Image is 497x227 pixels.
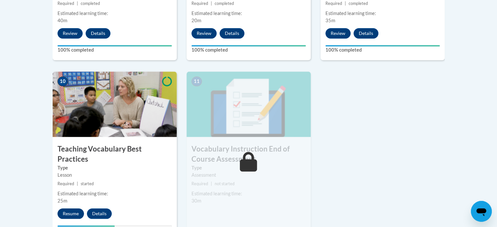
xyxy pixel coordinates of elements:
[191,18,201,23] span: 20m
[191,10,306,17] div: Estimated learning time:
[215,181,235,186] span: not started
[58,18,67,23] span: 40m
[220,28,244,39] button: Details
[58,208,84,219] button: Resume
[191,198,201,203] span: 30m
[211,181,212,186] span: |
[58,76,68,86] span: 10
[86,28,110,39] button: Details
[81,1,100,6] span: completed
[58,45,172,46] div: Your progress
[325,46,440,54] label: 100% completed
[58,171,172,179] div: Lesson
[325,10,440,17] div: Estimated learning time:
[87,208,112,219] button: Details
[187,72,311,137] img: Course Image
[58,10,172,17] div: Estimated learning time:
[187,144,311,164] h3: Vocabulary Instruction End of Course Assessment
[77,181,78,186] span: |
[325,18,335,23] span: 35m
[191,164,306,171] label: Type
[345,1,346,6] span: |
[191,46,306,54] label: 100% completed
[58,198,67,203] span: 25m
[58,46,172,54] label: 100% completed
[471,201,492,222] iframe: Button to launch messaging window
[191,171,306,179] div: Assessment
[77,1,78,6] span: |
[81,181,94,186] span: started
[58,225,115,227] div: Your progress
[53,72,177,137] img: Course Image
[191,181,208,186] span: Required
[191,1,208,6] span: Required
[354,28,378,39] button: Details
[58,190,172,197] div: Estimated learning time:
[58,1,74,6] span: Required
[58,28,83,39] button: Review
[325,45,440,46] div: Your progress
[58,181,74,186] span: Required
[53,144,177,164] h3: Teaching Vocabulary Best Practices
[191,45,306,46] div: Your progress
[191,190,306,197] div: Estimated learning time:
[58,164,172,171] label: Type
[325,28,351,39] button: Review
[191,28,217,39] button: Review
[211,1,212,6] span: |
[325,1,342,6] span: Required
[191,76,202,86] span: 11
[349,1,368,6] span: completed
[215,1,234,6] span: completed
